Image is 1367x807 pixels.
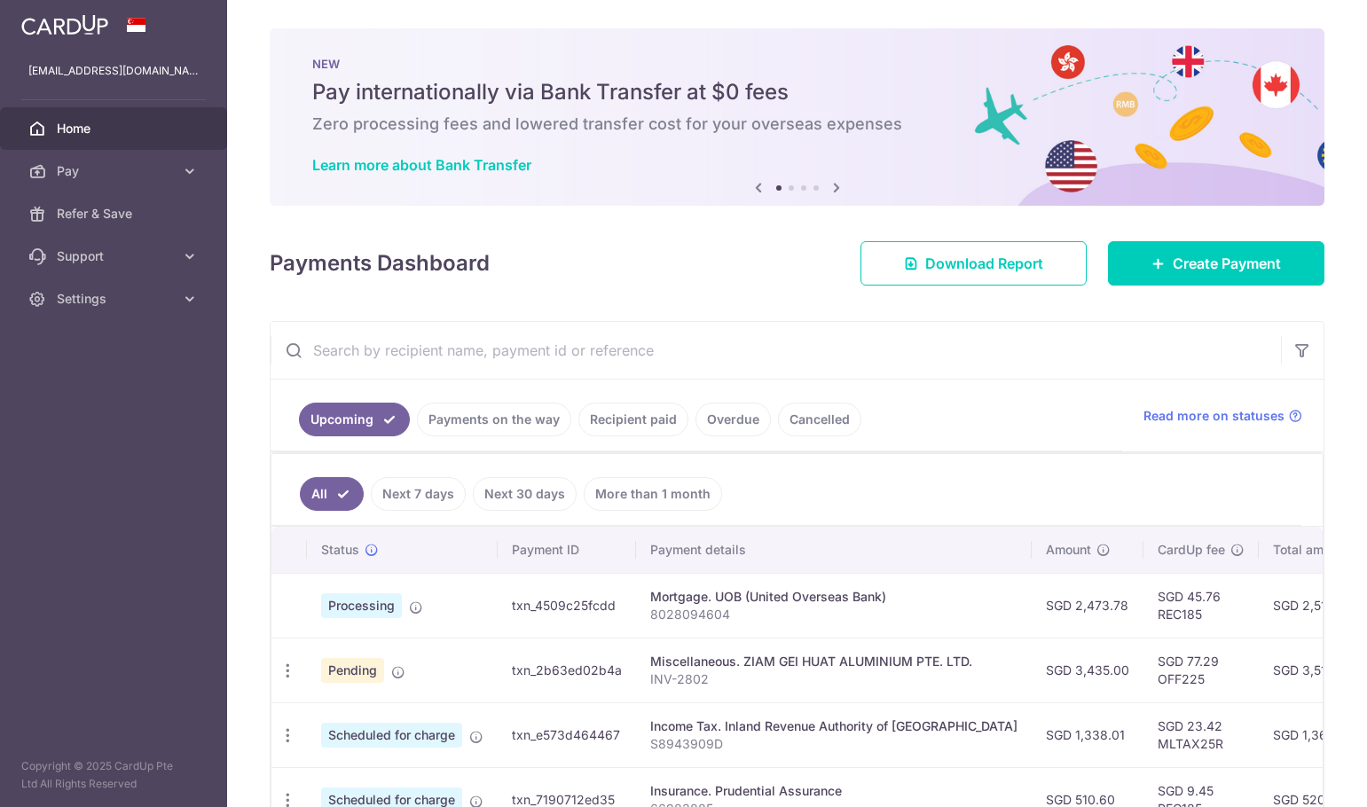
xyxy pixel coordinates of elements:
[860,241,1087,286] a: Download Report
[271,322,1281,379] input: Search by recipient name, payment id or reference
[636,527,1032,573] th: Payment details
[321,723,462,748] span: Scheduled for charge
[498,638,636,702] td: txn_2b63ed02b4a
[1143,407,1302,425] a: Read more on statuses
[498,702,636,767] td: txn_e573d464467
[1143,407,1285,425] span: Read more on statuses
[57,120,174,137] span: Home
[312,78,1282,106] h5: Pay internationally via Bank Transfer at $0 fees
[650,653,1017,670] div: Miscellaneous. ZIAM GEI HUAT ALUMINIUM PTE. LTD.
[1032,573,1143,638] td: SGD 2,473.78
[695,403,771,436] a: Overdue
[28,62,199,80] p: [EMAIL_ADDRESS][DOMAIN_NAME]
[650,670,1017,688] p: INV-2802
[584,477,722,511] a: More than 1 month
[270,247,490,279] h4: Payments Dashboard
[312,156,531,174] a: Learn more about Bank Transfer
[1158,541,1225,559] span: CardUp fee
[321,541,359,559] span: Status
[1253,754,1349,798] iframe: Opens a widget where you can find more information
[321,593,402,618] span: Processing
[57,205,174,223] span: Refer & Save
[57,247,174,265] span: Support
[1143,702,1259,767] td: SGD 23.42 MLTAX25R
[650,606,1017,623] p: 8028094604
[1143,638,1259,702] td: SGD 77.29 OFF225
[299,403,410,436] a: Upcoming
[473,477,577,511] a: Next 30 days
[57,290,174,308] span: Settings
[1273,541,1332,559] span: Total amt.
[1108,241,1324,286] a: Create Payment
[650,782,1017,800] div: Insurance. Prudential Assurance
[321,658,384,683] span: Pending
[1032,702,1143,767] td: SGD 1,338.01
[1143,573,1259,638] td: SGD 45.76 REC185
[57,162,174,180] span: Pay
[21,14,108,35] img: CardUp
[300,477,364,511] a: All
[1032,638,1143,702] td: SGD 3,435.00
[312,114,1282,135] h6: Zero processing fees and lowered transfer cost for your overseas expenses
[498,573,636,638] td: txn_4509c25fcdd
[312,57,1282,71] p: NEW
[1173,253,1281,274] span: Create Payment
[650,588,1017,606] div: Mortgage. UOB (United Overseas Bank)
[498,527,636,573] th: Payment ID
[371,477,466,511] a: Next 7 days
[650,735,1017,753] p: S8943909D
[270,28,1324,206] img: Bank transfer banner
[1046,541,1091,559] span: Amount
[778,403,861,436] a: Cancelled
[578,403,688,436] a: Recipient paid
[925,253,1043,274] span: Download Report
[417,403,571,436] a: Payments on the way
[650,717,1017,735] div: Income Tax. Inland Revenue Authority of [GEOGRAPHIC_DATA]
